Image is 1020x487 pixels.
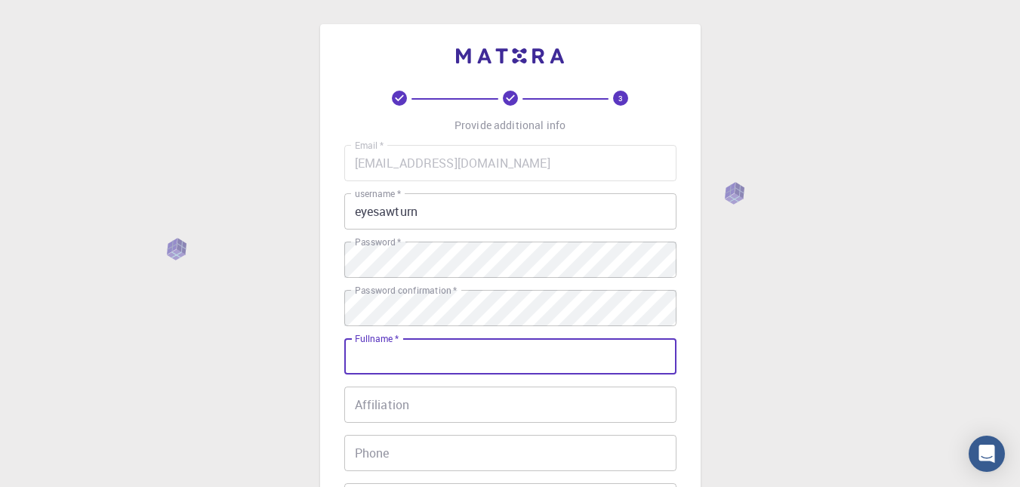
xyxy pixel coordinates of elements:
[355,284,457,297] label: Password confirmation
[618,93,623,103] text: 3
[355,236,401,248] label: Password
[969,436,1005,472] div: Open Intercom Messenger
[455,118,565,133] p: Provide additional info
[355,187,401,200] label: username
[355,139,384,152] label: Email
[355,332,399,345] label: Fullname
